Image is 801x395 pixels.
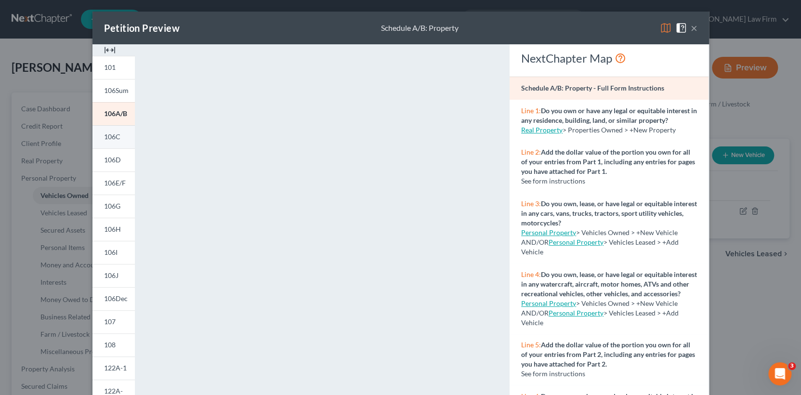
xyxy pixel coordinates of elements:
span: Line 3: [521,199,541,208]
a: 108 [92,333,135,356]
img: map-eea8200ae884c6f1103ae1953ef3d486a96c86aabb227e865a55264e3737af1f.svg [660,22,671,34]
a: 106H [92,218,135,241]
strong: Do you own, lease, or have legal or equitable interest in any cars, vans, trucks, tractors, sport... [521,199,697,227]
span: 106D [104,156,121,164]
a: 106A/B [92,102,135,125]
span: 106A/B [104,109,127,118]
a: 122A-1 [92,356,135,380]
span: Line 1: [521,106,541,115]
span: See form instructions [521,369,585,378]
span: Line 4: [521,270,541,278]
span: 122A-1 [104,364,127,372]
strong: Do you own or have any legal or equitable interest in any residence, building, land, or similar p... [521,106,697,124]
button: × [691,22,697,34]
iframe: Intercom live chat [768,362,791,385]
a: Real Property [521,126,563,134]
a: 106G [92,195,135,218]
a: 106D [92,148,135,171]
span: > Vehicles Owned > +New Vehicle AND/OR [521,299,678,317]
span: 106J [104,271,118,279]
div: NextChapter Map [521,51,697,66]
span: 107 [104,317,116,326]
span: 106C [104,132,120,141]
span: 106Sum [104,86,129,94]
strong: Add the dollar value of the portion you own for all of your entries from Part 2, including any en... [521,341,695,368]
a: 106Sum [92,79,135,102]
a: 106Dec [92,287,135,310]
a: 106C [92,125,135,148]
span: Line 2: [521,148,541,156]
a: Personal Property [549,238,604,246]
span: 106G [104,202,120,210]
img: help-close-5ba153eb36485ed6c1ea00a893f15db1cb9b99d6cae46e1a8edb6c62d00a1a76.svg [675,22,687,34]
span: > Vehicles Leased > +Add Vehicle [521,309,679,327]
strong: Do you own, lease, or have legal or equitable interest in any watercraft, aircraft, motor homes, ... [521,270,697,298]
span: 106I [104,248,118,256]
strong: Add the dollar value of the portion you own for all of your entries from Part 1, including any en... [521,148,695,175]
a: 106E/F [92,171,135,195]
div: Schedule A/B: Property [381,23,459,34]
a: 101 [92,56,135,79]
span: Line 5: [521,341,541,349]
a: Personal Property [521,299,576,307]
span: 106E/F [104,179,126,187]
span: 108 [104,341,116,349]
span: See form instructions [521,177,585,185]
div: Petition Preview [104,21,180,35]
span: 3 [788,362,796,370]
span: > Properties Owned > +New Property [563,126,676,134]
span: 106H [104,225,121,233]
span: > Vehicles Leased > +Add Vehicle [521,238,679,256]
span: 101 [104,63,116,71]
a: 107 [92,310,135,333]
a: 106I [92,241,135,264]
a: 106J [92,264,135,287]
a: Personal Property [521,228,576,237]
span: 106Dec [104,294,128,303]
a: Personal Property [549,309,604,317]
span: > Vehicles Owned > +New Vehicle AND/OR [521,228,678,246]
strong: Schedule A/B: Property - Full Form Instructions [521,84,664,92]
img: expand-e0f6d898513216a626fdd78e52531dac95497ffd26381d4c15ee2fc46db09dca.svg [104,44,116,56]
